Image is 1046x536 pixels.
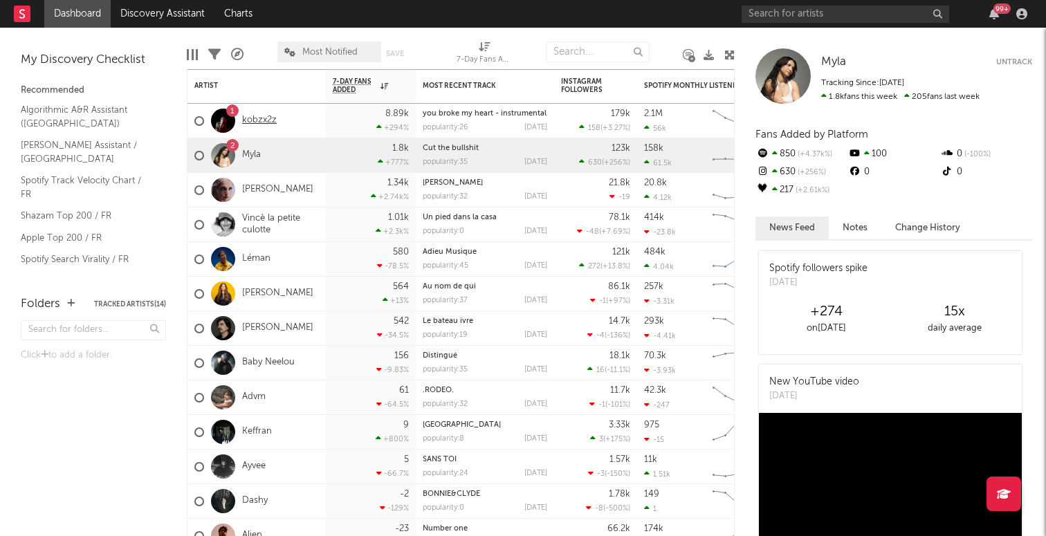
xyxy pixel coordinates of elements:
[423,228,464,235] div: popularity: 0
[524,228,547,235] div: [DATE]
[989,8,999,19] button: 99+
[755,181,847,199] div: 217
[890,304,1018,320] div: 15 x
[242,357,295,369] a: Baby Neelou
[706,207,769,242] svg: Chart title
[609,351,630,360] div: 18.1k
[601,228,628,236] span: +7.69 %
[796,169,826,176] span: +256 %
[423,317,473,325] a: Le bateau ivre
[400,490,409,499] div: -2
[242,115,277,127] a: kobzx2z
[394,351,409,360] div: 156
[423,283,547,290] div: Au nom de qui
[423,504,464,512] div: popularity: 0
[242,391,266,403] a: Advm
[423,158,468,166] div: popularity: 35
[940,163,1032,181] div: 0
[793,187,829,194] span: +2.61k %
[242,461,266,472] a: Ayvee
[423,421,547,429] div: PALERMO
[524,435,547,443] div: [DATE]
[423,110,547,118] a: you broke my heart - instrumental
[423,387,454,394] a: .RODÉO.
[644,317,664,326] div: 293k
[644,470,670,479] div: 1.51k
[755,216,829,239] button: News Feed
[644,455,657,464] div: 11k
[595,505,603,512] span: -8
[706,346,769,380] svg: Chart title
[457,35,512,75] div: 7-Day Fans Added (7-Day Fans Added)
[644,524,663,533] div: 174k
[423,214,497,221] a: Un pied dans la casa
[423,262,468,270] div: popularity: 45
[423,179,547,187] div: Isabelle
[829,216,881,239] button: Notes
[242,322,313,334] a: [PERSON_NAME]
[423,525,468,533] a: Number one
[607,470,628,478] span: -150 %
[377,331,409,340] div: -34.5 %
[588,159,602,167] span: 630
[706,138,769,173] svg: Chart title
[423,525,547,533] div: Number one
[231,35,244,75] div: A&R Pipeline
[423,283,476,290] a: Au nom de qui
[644,248,666,257] div: 484k
[457,52,512,68] div: 7-Day Fans Added (7-Day Fans Added)
[579,261,630,270] div: ( )
[609,213,630,222] div: 78.1k
[599,436,603,443] span: 3
[586,228,599,236] span: -48
[598,401,605,409] span: -1
[847,163,939,181] div: 0
[423,331,468,339] div: popularity: 19
[423,248,547,256] div: Adieu Musique
[644,109,663,118] div: 2.1M
[940,145,1032,163] div: 0
[644,366,676,375] div: -3.93k
[94,301,166,308] button: Tracked Artists(14)
[644,144,663,153] div: 158k
[376,434,409,443] div: +800 %
[423,400,468,408] div: popularity: 32
[706,277,769,311] svg: Chart title
[644,400,670,409] div: -247
[590,296,630,305] div: ( )
[596,367,605,374] span: 16
[21,320,166,340] input: Search for folders...
[609,421,630,429] div: 3.33k
[644,297,675,306] div: -3.31k
[377,261,409,270] div: -78.5 %
[423,317,547,325] div: Le bateau ivre
[996,55,1032,69] button: Untrack
[609,455,630,464] div: 1.57k
[423,490,480,498] a: BONNIE&CLYDE
[993,3,1011,14] div: 99 +
[821,93,897,101] span: 1.8k fans this week
[393,248,409,257] div: 580
[603,263,628,270] span: +13.8 %
[607,524,630,533] div: 66.2k
[596,332,605,340] span: -4
[607,401,628,409] span: -101 %
[755,129,868,140] span: Fans Added by Platform
[423,297,468,304] div: popularity: 37
[608,282,630,291] div: 86.1k
[769,261,868,276] div: Spotify followers spike
[194,82,298,90] div: Artist
[742,6,949,23] input: Search for artists
[962,151,991,158] span: -100 %
[423,366,468,373] div: popularity: 35
[242,213,319,237] a: Vincè la petite culotte
[609,317,630,326] div: 14.7k
[644,228,676,237] div: -23.8k
[611,109,630,118] div: 179k
[423,387,547,394] div: .RODÉO.
[603,124,628,132] span: +3.27 %
[423,490,547,498] div: BONNIE&CLYDE
[393,282,409,291] div: 564
[378,158,409,167] div: +777 %
[579,123,630,132] div: ( )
